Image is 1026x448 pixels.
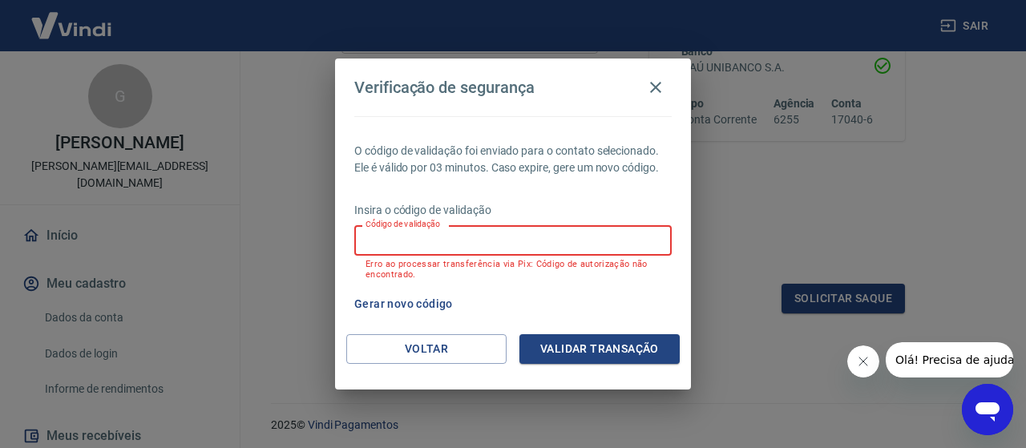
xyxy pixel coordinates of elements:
[366,218,440,230] label: Código de validação
[354,143,672,176] p: O código de validação foi enviado para o contato selecionado. Ele é válido por 03 minutos. Caso e...
[354,78,535,97] h4: Verificação de segurança
[10,11,135,24] span: Olá! Precisa de ajuda?
[348,289,459,319] button: Gerar novo código
[346,334,507,364] button: Voltar
[354,202,672,219] p: Insira o código de validação
[519,334,680,364] button: Validar transação
[886,342,1013,377] iframe: Mensagem da empresa
[366,259,660,280] p: Erro ao processar transferência via Pix: Código de autorização não encontrado.
[847,345,879,377] iframe: Fechar mensagem
[962,384,1013,435] iframe: Botão para abrir a janela de mensagens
